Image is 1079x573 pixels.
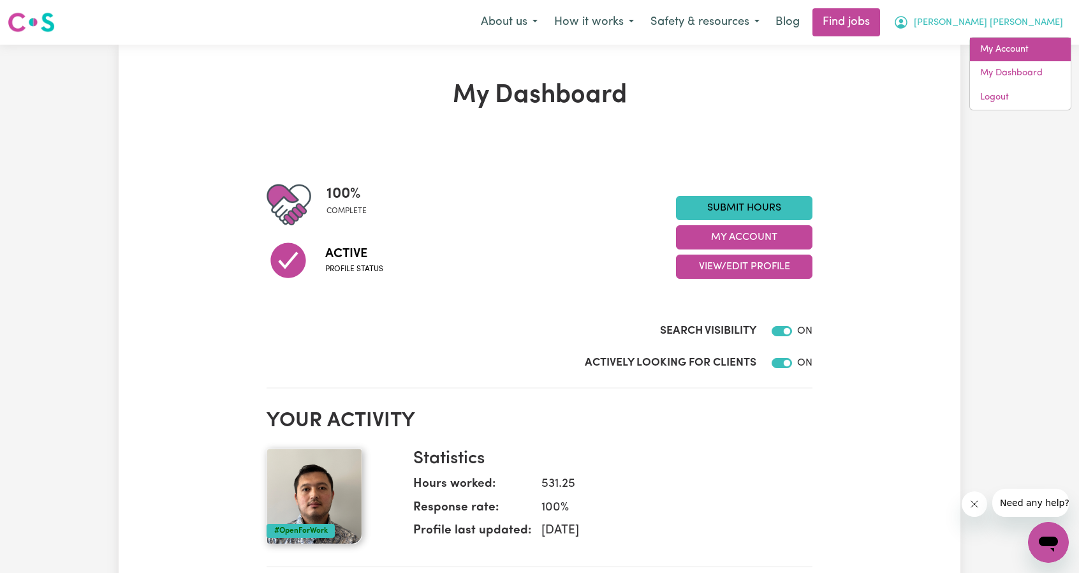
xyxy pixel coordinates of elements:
span: 100 % [327,182,367,205]
span: [PERSON_NAME] [PERSON_NAME] [914,16,1063,30]
div: Profile completeness: 100% [327,182,377,227]
button: About us [473,9,546,36]
dt: Profile last updated: [413,522,531,546]
span: ON [797,326,812,336]
h1: My Dashboard [267,80,812,111]
span: complete [327,205,367,217]
button: How it works [546,9,642,36]
dt: Hours worked: [413,475,531,499]
label: Search Visibility [660,323,756,339]
h3: Statistics [413,449,802,470]
dd: 531.25 [531,475,802,494]
span: Profile status [325,264,383,275]
dd: 100 % [531,499,802,517]
a: Find jobs [812,8,880,36]
h2: Your activity [267,409,812,433]
iframe: Button to launch messaging window [1028,522,1069,563]
a: My Dashboard [970,61,1071,86]
button: My Account [676,225,812,249]
iframe: Close message [962,491,987,517]
button: Safety & resources [642,9,768,36]
a: Logout [970,86,1071,110]
img: Careseekers logo [8,11,55,34]
div: #OpenForWork [267,524,335,538]
span: Active [325,244,383,264]
a: My Account [970,38,1071,62]
a: Blog [768,8,807,36]
img: Your profile picture [267,449,362,544]
button: View/Edit Profile [676,255,812,279]
a: Submit Hours [676,196,812,220]
a: Careseekers logo [8,8,55,37]
div: My Account [969,37,1071,110]
span: ON [797,358,812,368]
button: My Account [885,9,1071,36]
label: Actively Looking for Clients [585,355,756,371]
iframe: Message from company [992,489,1069,517]
dt: Response rate: [413,499,531,523]
dd: [DATE] [531,522,802,540]
span: Need any help? [8,9,77,19]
